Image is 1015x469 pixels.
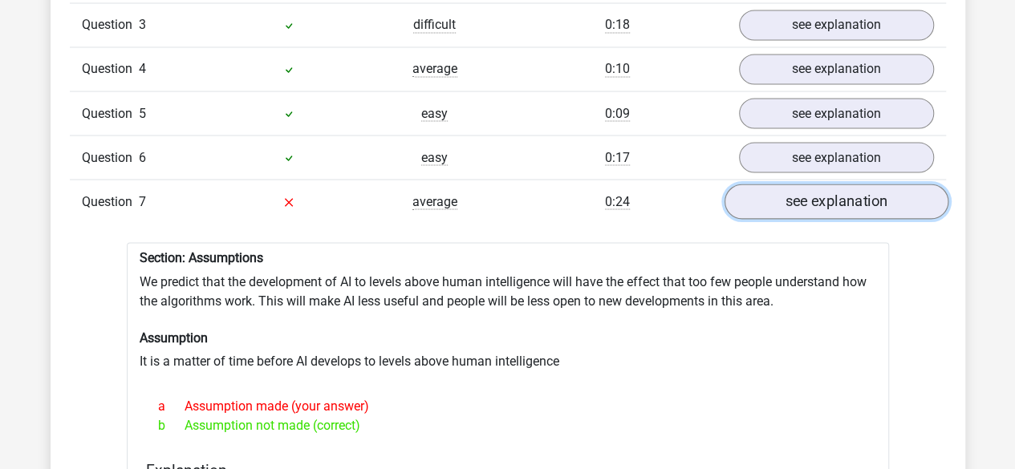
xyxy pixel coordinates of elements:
[139,149,146,164] span: 6
[158,415,185,435] span: b
[739,10,934,40] a: see explanation
[413,17,456,33] span: difficult
[139,61,146,76] span: 4
[82,103,139,123] span: Question
[140,249,876,265] h6: Section: Assumptions
[82,192,139,211] span: Question
[140,330,876,345] h6: Assumption
[605,149,630,165] span: 0:17
[421,149,448,165] span: easy
[158,396,185,415] span: a
[739,142,934,172] a: see explanation
[605,61,630,77] span: 0:10
[139,105,146,120] span: 5
[82,59,139,79] span: Question
[82,148,139,167] span: Question
[605,17,630,33] span: 0:18
[605,105,630,121] span: 0:09
[146,415,870,435] div: Assumption not made (correct)
[605,193,630,209] span: 0:24
[139,17,146,32] span: 3
[739,98,934,128] a: see explanation
[412,61,457,77] span: average
[412,193,457,209] span: average
[139,193,146,208] span: 7
[724,184,948,220] a: see explanation
[421,105,448,121] span: easy
[739,54,934,84] a: see explanation
[82,15,139,34] span: Question
[146,396,870,415] div: Assumption made (your answer)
